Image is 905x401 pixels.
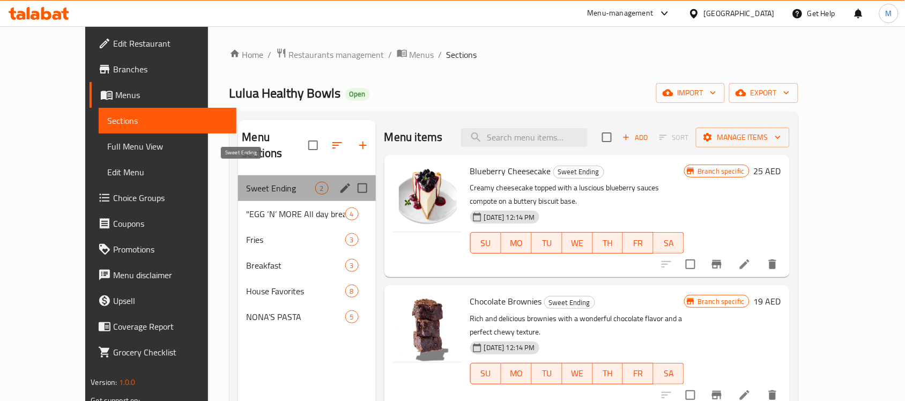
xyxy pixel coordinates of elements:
[113,217,228,230] span: Coupons
[567,366,589,381] span: WE
[247,310,345,323] span: NONA’S PASTA
[119,375,136,389] span: 1.0.0
[754,294,781,309] h6: 19 AED
[562,232,593,254] button: WE
[738,86,790,100] span: export
[621,131,650,144] span: Add
[113,191,228,204] span: Choice Groups
[247,285,345,298] div: House Favorites
[562,363,593,384] button: WE
[597,366,619,381] span: TH
[90,236,236,262] a: Promotions
[345,88,370,101] div: Open
[886,8,892,19] span: M
[107,114,228,127] span: Sections
[324,132,350,158] span: Sort sections
[679,253,702,276] span: Select to update
[738,258,751,271] a: Edit menu item
[346,286,358,296] span: 8
[113,269,228,281] span: Menu disclaimer
[113,294,228,307] span: Upsell
[316,183,328,194] span: 2
[470,293,542,309] span: Chocolate Brownies
[393,164,462,232] img: Blueberry Cheesecake
[345,90,370,99] span: Open
[90,56,236,82] a: Branches
[618,129,652,146] button: Add
[113,243,228,256] span: Promotions
[501,232,532,254] button: MO
[345,285,359,298] div: items
[107,140,228,153] span: Full Menu View
[588,7,654,20] div: Menu-management
[623,232,654,254] button: FR
[461,128,588,147] input: search
[345,310,359,323] div: items
[238,304,376,330] div: NONA’S PASTA5
[99,108,236,133] a: Sections
[229,81,341,105] span: Lulua Healthy Bowls
[346,312,358,322] span: 5
[754,164,781,179] h6: 25 AED
[90,339,236,365] a: Grocery Checklist
[247,259,345,272] span: Breakfast
[623,363,654,384] button: FR
[268,48,272,61] li: /
[113,346,228,359] span: Grocery Checklist
[506,235,528,251] span: MO
[229,48,798,62] nav: breadcrumb
[704,8,775,19] div: [GEOGRAPHIC_DATA]
[113,63,228,76] span: Branches
[593,232,624,254] button: TH
[567,235,589,251] span: WE
[229,48,264,61] a: Home
[350,132,376,158] button: Add section
[345,259,359,272] div: items
[729,83,798,103] button: export
[90,211,236,236] a: Coupons
[247,182,315,195] span: Sweet Ending
[289,48,384,61] span: Restaurants management
[627,235,649,251] span: FR
[346,261,358,271] span: 3
[665,86,716,100] span: import
[113,320,228,333] span: Coverage Report
[90,314,236,339] a: Coverage Report
[393,294,462,362] img: Chocolate Brownies
[90,185,236,211] a: Choice Groups
[345,207,359,220] div: items
[480,212,539,222] span: [DATE] 12:14 PM
[99,159,236,185] a: Edit Menu
[652,129,696,146] span: Select section first
[90,82,236,108] a: Menus
[238,171,376,334] nav: Menu sections
[544,296,595,309] div: Sweet Ending
[475,235,497,251] span: SU
[337,180,353,196] button: edit
[627,366,649,381] span: FR
[593,363,624,384] button: TH
[345,233,359,246] div: items
[654,232,684,254] button: SA
[704,131,781,144] span: Manage items
[470,312,685,339] p: Rich and delicious brownies with a wonderful chocolate flavor and a perfect chewy texture.
[597,235,619,251] span: TH
[658,366,680,381] span: SA
[596,126,618,148] span: Select section
[536,366,558,381] span: TU
[276,48,384,62] a: Restaurants management
[302,134,324,157] span: Select all sections
[242,129,308,161] h2: Menu sections
[346,209,358,219] span: 4
[397,48,434,62] a: Menus
[693,296,748,307] span: Branch specific
[90,288,236,314] a: Upsell
[696,128,790,147] button: Manage items
[384,129,443,145] h2: Menu items
[470,232,501,254] button: SU
[238,201,376,227] div: "EGG ‘N’ MORE All day breakfast"4
[346,235,358,245] span: 3
[693,166,748,176] span: Branch specific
